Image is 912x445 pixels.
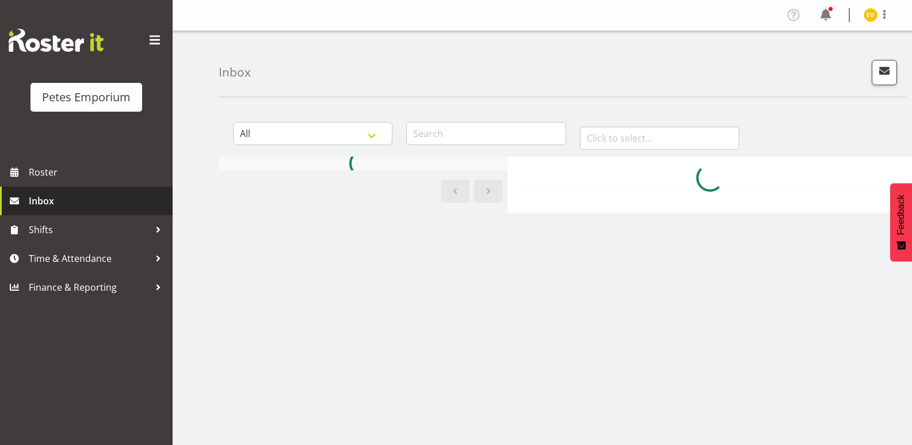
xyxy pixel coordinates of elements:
span: Roster [29,163,167,181]
a: Previous page [441,180,470,203]
input: Search [406,122,566,145]
img: eva-vailini10223.jpg [864,8,877,22]
div: Petes Emporium [42,89,131,106]
span: Time & Attendance [29,250,150,267]
span: Finance & Reporting [29,279,150,296]
img: Rosterit website logo [9,29,104,52]
input: Click to select... [580,127,739,150]
h4: Inbox [219,66,251,79]
a: Next page [474,180,503,203]
span: Inbox [29,192,167,210]
span: Shifts [29,221,150,238]
button: Feedback - Show survey [890,183,912,261]
span: Feedback [896,195,906,235]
